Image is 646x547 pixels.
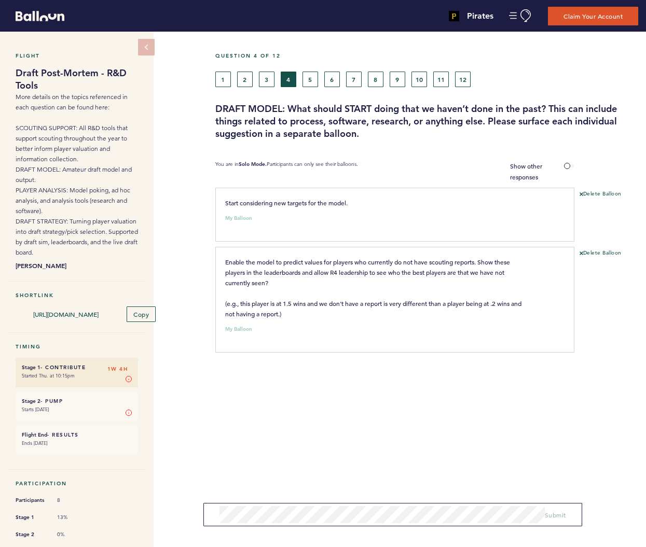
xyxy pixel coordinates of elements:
[509,9,532,22] button: Manage Account
[16,67,138,92] h1: Draft Post-Mortem - R&D Tools
[225,258,523,318] span: Enable the model to predict values for players who currently do not have scouting reports. Show t...
[8,10,64,21] a: Balloon
[545,510,566,520] button: Submit
[107,364,128,374] span: 1W 4H
[467,10,493,22] h4: Pirates
[237,72,253,87] button: 2
[57,514,88,521] span: 13%
[390,72,405,87] button: 9
[346,72,362,87] button: 7
[545,511,566,519] span: Submit
[16,93,138,256] span: More details on the topics referenced in each question can be found here: SCOUTING SUPPORT: All R...
[22,431,47,438] small: Flight End
[16,52,138,59] h5: Flight
[16,480,138,487] h5: Participation
[22,431,132,438] h6: - Results
[225,199,348,207] span: Start considering new targets for the model.
[411,72,427,87] button: 10
[57,531,88,538] span: 0%
[215,52,638,59] h5: Question 4 of 12
[548,7,638,25] button: Claim Your Account
[215,161,358,183] p: You are in Participants can only see their balloons.
[324,72,340,87] button: 6
[281,72,296,87] button: 4
[303,72,318,87] button: 5
[580,249,622,258] button: Delete Balloon
[259,72,274,87] button: 3
[215,72,231,87] button: 1
[239,161,267,167] b: Solo Mode.
[16,11,64,21] svg: Balloon
[433,72,449,87] button: 11
[510,162,542,181] span: Show other responses
[16,495,47,506] span: Participants
[225,327,252,332] small: My Balloon
[22,406,49,413] time: Starts [DATE]
[455,72,471,87] button: 12
[127,306,156,322] button: Copy
[57,497,88,504] span: 8
[22,440,47,446] time: Ends [DATE]
[215,103,638,140] h3: DRAFT MODEL: What should START doing that we haven’t done in the past? This can include things re...
[225,216,252,221] small: My Balloon
[22,364,40,371] small: Stage 1
[16,512,47,523] span: Stage 1
[22,372,75,379] time: Started Thu. at 10:15pm
[22,398,132,404] h6: - Pump
[16,343,138,350] h5: Timing
[368,72,383,87] button: 8
[580,190,622,199] button: Delete Balloon
[22,398,40,404] small: Stage 2
[16,292,138,299] h5: Shortlink
[22,364,132,371] h6: - Contribute
[133,310,149,318] span: Copy
[16,529,47,540] span: Stage 2
[16,260,138,271] b: [PERSON_NAME]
